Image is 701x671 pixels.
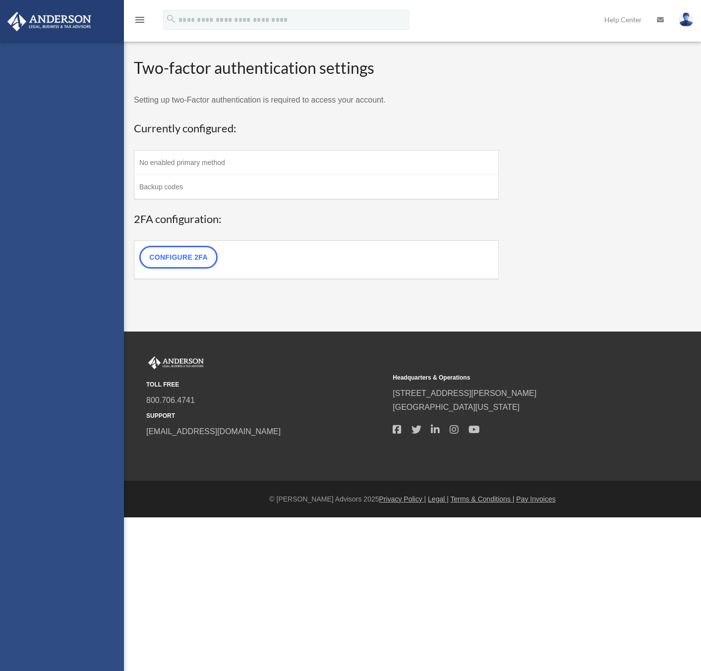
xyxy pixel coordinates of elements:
[146,396,195,404] a: 800.706.4741
[134,17,146,26] a: menu
[146,411,386,421] small: SUPPORT
[451,495,515,503] a: Terms & Conditions |
[146,356,206,369] img: Anderson Advisors Platinum Portal
[393,403,520,411] a: [GEOGRAPHIC_DATA][US_STATE]
[146,380,386,390] small: TOLL FREE
[4,12,94,31] img: Anderson Advisors Platinum Portal
[679,12,694,27] img: User Pic
[166,13,176,24] i: search
[139,246,218,269] a: Configure 2FA
[134,212,499,227] h3: 2FA configuration:
[428,495,449,503] a: Legal |
[134,121,499,136] h3: Currently configured:
[134,14,146,26] i: menu
[124,493,701,505] div: © [PERSON_NAME] Advisors 2025
[134,93,499,107] p: Setting up two-Factor authentication is required to access your account.
[379,495,426,503] a: Privacy Policy |
[134,150,499,174] td: No enabled primary method
[393,389,536,397] a: [STREET_ADDRESS][PERSON_NAME]
[516,495,555,503] a: Pay Invoices
[146,427,281,436] a: [EMAIL_ADDRESS][DOMAIN_NAME]
[393,373,632,383] small: Headquarters & Operations
[134,57,499,79] h2: Two-factor authentication settings
[134,174,499,199] td: Backup codes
